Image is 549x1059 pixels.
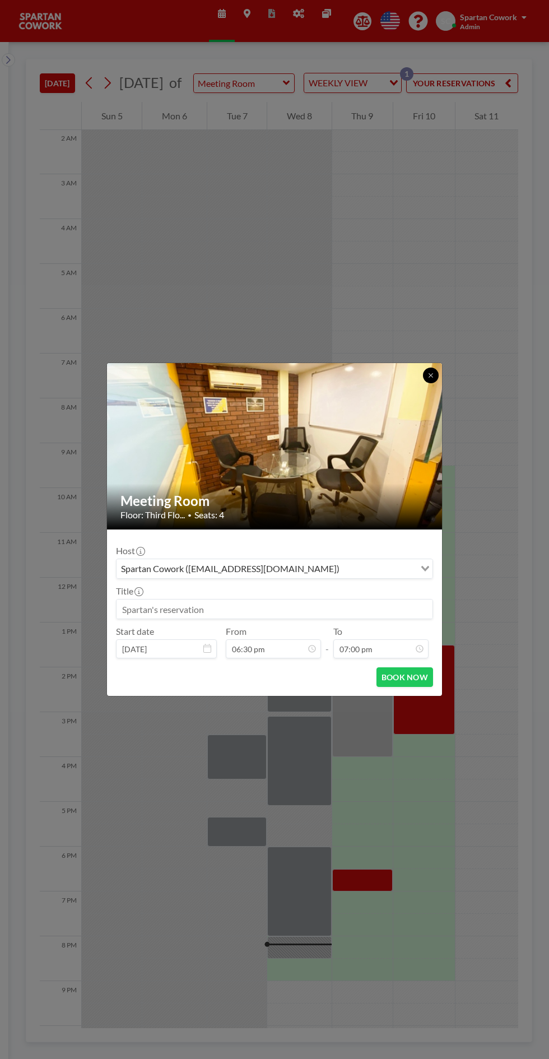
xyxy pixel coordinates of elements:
[194,509,224,521] span: Seats: 4
[120,509,185,521] span: Floor: Third Flo...
[107,320,443,572] img: 537.jpg
[120,493,430,509] h2: Meeting Room
[376,667,433,687] button: BOOK NOW
[116,626,154,637] label: Start date
[116,586,142,597] label: Title
[325,630,329,654] span: -
[343,561,414,576] input: Search for option
[226,626,246,637] label: From
[116,545,144,556] label: Host
[333,626,342,637] label: To
[117,600,432,619] input: Spartan's reservation
[117,559,432,578] div: Search for option
[188,511,192,519] span: •
[119,561,342,576] span: Spartan Cowork ([EMAIL_ADDRESS][DOMAIN_NAME])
